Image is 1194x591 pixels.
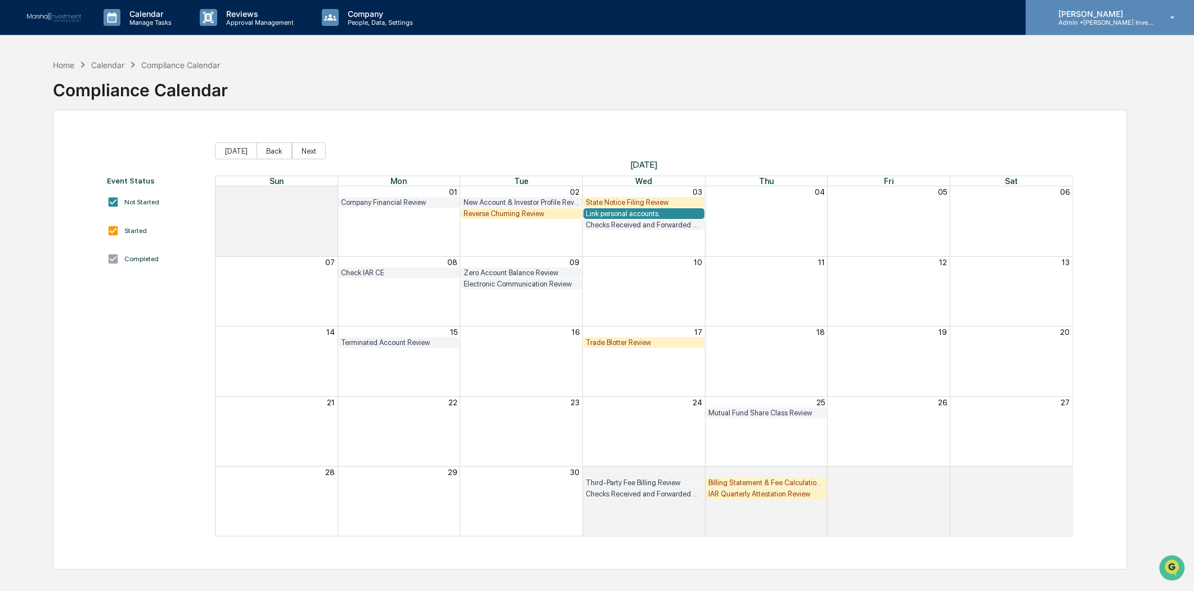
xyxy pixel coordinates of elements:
[327,398,335,407] button: 21
[450,328,457,337] button: 15
[23,142,73,153] span: Preclearance
[1061,398,1070,407] button: 27
[693,398,702,407] button: 24
[572,328,580,337] button: 16
[939,328,947,337] button: 19
[341,338,457,347] div: Terminated Account Review
[464,209,580,218] div: Reverse Churning Review
[586,209,702,218] div: Link personal accounts.
[38,86,185,97] div: Start new chat
[586,490,702,498] div: Checks Received and Forwarded Log
[191,89,205,103] button: Start new chat
[514,176,528,186] span: Tue
[694,468,702,477] button: 01
[1005,176,1018,186] span: Sat
[77,137,144,158] a: 🗄️Attestations
[257,142,292,159] button: Back
[327,187,335,196] button: 31
[759,176,774,186] span: Thu
[11,164,20,173] div: 🔎
[586,338,702,347] div: Trade Blotter Review
[1060,468,1070,477] button: 04
[107,176,204,185] div: Event Status
[215,159,1073,170] span: [DATE]
[112,191,136,199] span: Pylon
[815,468,825,477] button: 02
[11,143,20,152] div: 🖐️
[694,258,702,267] button: 10
[217,9,299,19] p: Reviews
[1049,19,1154,26] p: Admin • [PERSON_NAME] Investment Management
[447,258,457,267] button: 08
[53,60,74,70] div: Home
[708,409,824,417] div: Mutual Fund Share Class Review
[93,142,140,153] span: Attestations
[938,187,947,196] button: 05
[390,176,407,186] span: Mon
[708,490,824,498] div: IAR Quarterly Attestation Review
[1060,187,1070,196] button: 06
[7,137,77,158] a: 🖐️Preclearance
[325,258,335,267] button: 07
[124,227,147,235] div: Started
[635,176,652,186] span: Wed
[7,159,75,179] a: 🔎Data Lookup
[1049,9,1154,19] p: [PERSON_NAME]
[818,258,825,267] button: 11
[124,255,159,263] div: Completed
[341,198,457,207] div: Company Financial Review
[938,398,947,407] button: 26
[38,97,142,106] div: We're available if you need us!
[1060,328,1070,337] button: 20
[215,176,1073,536] div: Month View
[11,86,32,106] img: 1746055101610-c473b297-6a78-478c-a979-82029cc54cd1
[341,268,457,277] div: Check IAR CE
[937,468,947,477] button: 03
[586,221,702,229] div: Checks Received and Forwarded Log
[464,280,580,288] div: Electronic Communication Review
[449,187,457,196] button: 01
[82,143,91,152] div: 🗄️
[708,478,824,487] div: Billing Statement & Fee Calculations Report Review
[571,187,580,196] button: 02
[464,198,580,207] div: New Account & Investor Profile Review
[339,9,419,19] p: Company
[1062,258,1070,267] button: 13
[693,187,702,196] button: 03
[694,328,702,337] button: 17
[816,328,825,337] button: 18
[939,258,947,267] button: 12
[79,190,136,199] a: Powered byPylon
[586,478,702,487] div: Third-Party Fee Billing Review
[816,398,825,407] button: 25
[1158,554,1188,584] iframe: Open customer support
[120,19,177,26] p: Manage Tasks
[53,71,228,100] div: Compliance Calendar
[27,13,81,23] img: logo
[124,198,159,206] div: Not Started
[339,19,419,26] p: People, Data, Settings
[11,24,205,42] p: How can we help?
[325,468,335,477] button: 28
[215,142,257,159] button: [DATE]
[448,468,457,477] button: 29
[884,176,894,186] span: Fri
[571,398,580,407] button: 23
[586,198,702,207] div: State Notice Filing Review
[270,176,284,186] span: Sun
[464,268,580,277] div: Zero Account Balance Review
[571,468,580,477] button: 30
[570,258,580,267] button: 09
[292,142,326,159] button: Next
[120,9,177,19] p: Calendar
[91,60,124,70] div: Calendar
[448,398,457,407] button: 22
[326,328,335,337] button: 14
[23,163,71,174] span: Data Lookup
[141,60,220,70] div: Compliance Calendar
[815,187,825,196] button: 04
[217,19,299,26] p: Approval Management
